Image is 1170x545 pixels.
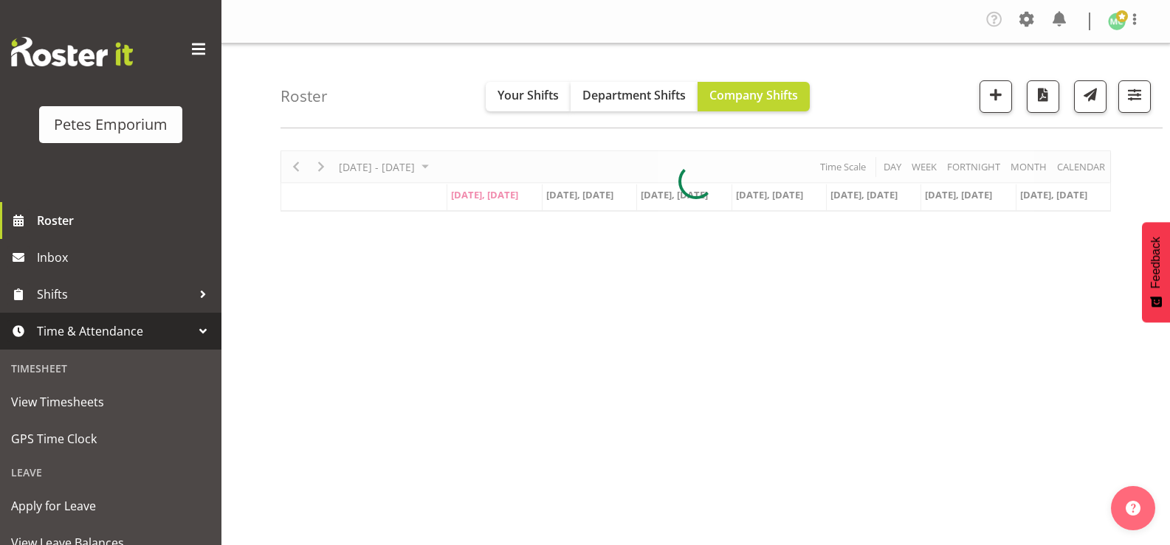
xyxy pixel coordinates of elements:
[37,209,214,232] span: Roster
[4,420,218,457] a: GPS Time Clock
[11,428,210,450] span: GPS Time Clock
[980,80,1012,113] button: Add a new shift
[498,87,559,103] span: Your Shifts
[1149,237,1163,288] span: Feedback
[486,82,571,111] button: Your Shifts
[11,391,210,413] span: View Timesheets
[709,87,798,103] span: Company Shifts
[54,114,168,136] div: Petes Emporium
[582,87,686,103] span: Department Shifts
[1074,80,1107,113] button: Send a list of all shifts for the selected filtered period to all rostered employees.
[1108,13,1126,30] img: melissa-cowen2635.jpg
[4,353,218,383] div: Timesheet
[37,283,192,305] span: Shifts
[11,495,210,517] span: Apply for Leave
[1118,80,1151,113] button: Filter Shifts
[281,88,328,105] h4: Roster
[571,82,698,111] button: Department Shifts
[698,82,810,111] button: Company Shifts
[11,37,133,66] img: Rosterit website logo
[1142,222,1170,322] button: Feedback - Show survey
[1126,501,1140,516] img: help-xxl-2.png
[4,487,218,524] a: Apply for Leave
[1027,80,1059,113] button: Download a PDF of the roster according to the set date range.
[37,320,192,342] span: Time & Attendance
[4,383,218,420] a: View Timesheets
[37,246,214,268] span: Inbox
[4,457,218,487] div: Leave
